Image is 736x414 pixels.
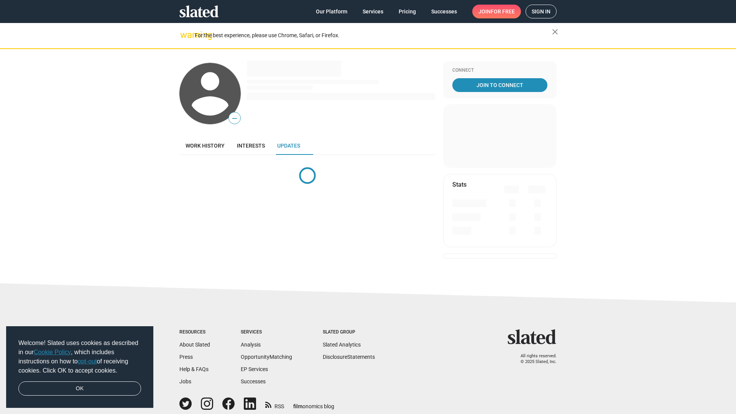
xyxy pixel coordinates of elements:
a: Work history [179,136,231,155]
a: Updates [271,136,306,155]
a: dismiss cookie message [18,381,141,396]
span: Successes [431,5,457,18]
span: Our Platform [316,5,347,18]
a: OpportunityMatching [241,354,292,360]
div: Resources [179,329,210,335]
a: EP Services [241,366,268,372]
a: Joinfor free [472,5,521,18]
a: Successes [425,5,463,18]
span: Services [363,5,383,18]
a: About Slated [179,342,210,348]
span: Sign in [532,5,550,18]
div: Services [241,329,292,335]
span: Work history [186,143,225,149]
a: Services [356,5,389,18]
span: Pricing [399,5,416,18]
a: Interests [231,136,271,155]
a: DisclosureStatements [323,354,375,360]
span: — [229,113,240,123]
span: for free [491,5,515,18]
div: Slated Group [323,329,375,335]
a: Successes [241,378,266,384]
mat-icon: close [550,27,560,36]
span: Interests [237,143,265,149]
mat-card-title: Stats [452,181,467,189]
a: Analysis [241,342,261,348]
p: All rights reserved. © 2025 Slated, Inc. [513,353,557,365]
a: Our Platform [310,5,353,18]
span: Join [478,5,515,18]
div: Connect [452,67,547,74]
a: filmonomics blog [293,397,334,410]
mat-icon: warning [180,30,189,39]
span: Join To Connect [454,78,546,92]
a: RSS [265,398,284,410]
span: Updates [277,143,300,149]
a: Join To Connect [452,78,547,92]
div: For the best experience, please use Chrome, Safari, or Firefox. [195,30,552,41]
span: Welcome! Slated uses cookies as described in our , which includes instructions on how to of recei... [18,338,141,375]
a: Help & FAQs [179,366,209,372]
a: opt-out [78,358,97,365]
a: Jobs [179,378,191,384]
span: film [293,403,302,409]
a: Cookie Policy [34,349,71,355]
a: Press [179,354,193,360]
a: Sign in [526,5,557,18]
a: Pricing [393,5,422,18]
div: cookieconsent [6,326,153,408]
a: Slated Analytics [323,342,361,348]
